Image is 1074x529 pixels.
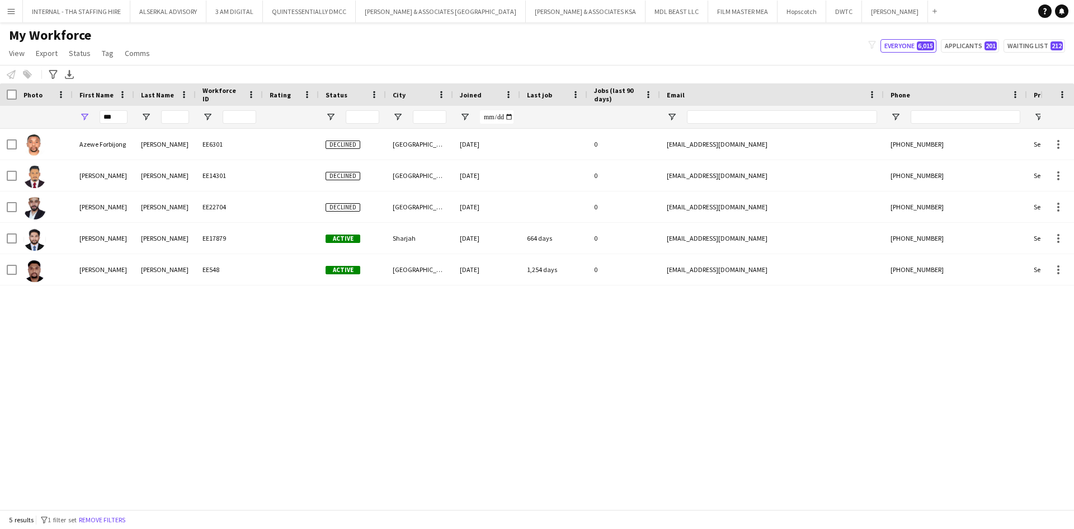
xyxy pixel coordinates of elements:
button: FILM MASTER MEA [708,1,778,22]
div: [GEOGRAPHIC_DATA] [386,129,453,160]
input: Phone Filter Input [911,110,1020,124]
span: Active [326,235,360,243]
input: Joined Filter Input [480,110,514,124]
div: [PERSON_NAME] [134,191,196,222]
span: Rating [270,91,291,99]
div: Sharjah [386,223,453,254]
div: EE17879 [196,223,263,254]
div: [PERSON_NAME] [73,254,134,285]
div: [PERSON_NAME] [134,160,196,191]
div: [EMAIL_ADDRESS][DOMAIN_NAME] [660,254,884,285]
div: 0 [587,254,660,285]
img: Bijaya Dhakal [23,197,46,219]
div: EE22704 [196,191,263,222]
div: 664 days [520,223,587,254]
button: Open Filter Menu [891,112,901,122]
div: [EMAIL_ADDRESS][DOMAIN_NAME] [660,223,884,254]
a: Tag [97,46,118,60]
button: QUINTESSENTIALLY DMCC [263,1,356,22]
div: [PERSON_NAME] [134,129,196,160]
div: [PERSON_NAME] [134,223,196,254]
div: 0 [587,129,660,160]
div: Azewe Forbijong [73,129,134,160]
button: 3 AM DIGITAL [206,1,263,22]
span: Profile [1034,91,1056,99]
span: 201 [984,41,997,50]
div: [GEOGRAPHIC_DATA] [386,254,453,285]
button: Applicants201 [941,39,999,53]
div: [EMAIL_ADDRESS][DOMAIN_NAME] [660,191,884,222]
a: Status [64,46,95,60]
div: [PHONE_NUMBER] [884,129,1027,160]
button: Open Filter Menu [460,112,470,122]
div: [PHONE_NUMBER] [884,254,1027,285]
div: 1,254 days [520,254,587,285]
span: Declined [326,172,360,180]
button: Open Filter Menu [393,112,403,122]
span: 1 filter set [48,516,77,524]
button: Open Filter Menu [79,112,89,122]
button: INTERNAL - THA STAFFING HIRE [23,1,130,22]
span: 6,015 [917,41,934,50]
div: 0 [587,191,660,222]
button: Open Filter Menu [202,112,213,122]
div: [PERSON_NAME] [73,160,134,191]
div: 0 [587,223,660,254]
div: [PHONE_NUMBER] [884,223,1027,254]
input: Status Filter Input [346,110,379,124]
span: My Workforce [9,27,91,44]
span: Jobs (last 90 days) [594,86,640,103]
span: Declined [326,203,360,212]
button: Open Filter Menu [1034,112,1044,122]
input: Email Filter Input [687,110,877,124]
app-action-btn: Export XLSX [63,68,76,81]
app-action-btn: Advanced filters [46,68,60,81]
div: [EMAIL_ADDRESS][DOMAIN_NAME] [660,129,884,160]
div: [DATE] [453,254,520,285]
span: City [393,91,406,99]
span: Status [326,91,347,99]
button: [PERSON_NAME] & ASSOCIATES [GEOGRAPHIC_DATA] [356,1,526,22]
span: Active [326,266,360,274]
div: [DATE] [453,129,520,160]
span: Last job [527,91,552,99]
div: [GEOGRAPHIC_DATA] [386,191,453,222]
input: First Name Filter Input [100,110,128,124]
button: DWTC [826,1,862,22]
span: 212 [1051,41,1063,50]
span: Workforce ID [202,86,243,103]
span: First Name [79,91,114,99]
div: [EMAIL_ADDRESS][DOMAIN_NAME] [660,160,884,191]
input: City Filter Input [413,110,446,124]
span: Export [36,48,58,58]
button: Everyone6,015 [880,39,936,53]
input: Workforce ID Filter Input [223,110,256,124]
div: EE6301 [196,129,263,160]
button: Waiting list212 [1004,39,1065,53]
input: Last Name Filter Input [161,110,189,124]
img: Bijo Mathew [23,260,46,282]
button: Open Filter Menu [667,112,677,122]
div: [PERSON_NAME] [73,223,134,254]
span: Status [69,48,91,58]
span: Last Name [141,91,174,99]
div: [DATE] [453,160,520,191]
span: Phone [891,91,910,99]
button: MDL BEAST LLC [646,1,708,22]
div: [PERSON_NAME] [73,191,134,222]
button: Open Filter Menu [141,112,151,122]
img: Azewe Forbijong Patrick [23,134,46,157]
button: [PERSON_NAME] [862,1,928,22]
a: Comms [120,46,154,60]
span: View [9,48,25,58]
div: [PHONE_NUMBER] [884,191,1027,222]
span: Email [667,91,685,99]
div: [GEOGRAPHIC_DATA] [386,160,453,191]
span: Comms [125,48,150,58]
div: 0 [587,160,660,191]
span: Tag [102,48,114,58]
img: Bijay Shrestha [23,166,46,188]
button: Hopscotch [778,1,826,22]
div: [PHONE_NUMBER] [884,160,1027,191]
button: Remove filters [77,514,128,526]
